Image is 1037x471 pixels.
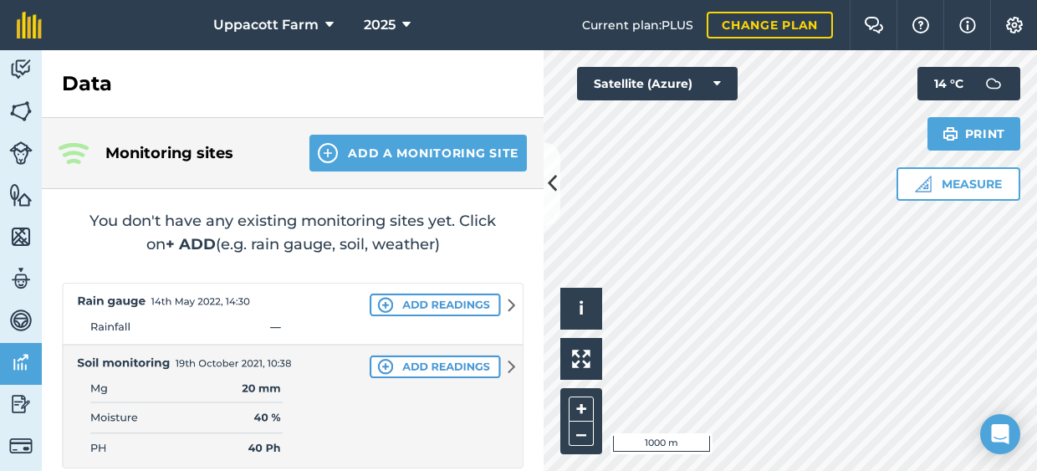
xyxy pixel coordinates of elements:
img: fieldmargin Logo [17,12,42,38]
button: Satellite (Azure) [577,67,738,100]
img: svg+xml;base64,PHN2ZyB4bWxucz0iaHR0cDovL3d3dy53My5vcmcvMjAwMC9zdmciIHdpZHRoPSIxOSIgaGVpZ2h0PSIyNC... [942,124,958,144]
img: svg+xml;base64,PD94bWwgdmVyc2lvbj0iMS4wIiBlbmNvZGluZz0idXRmLTgiPz4KPCEtLSBHZW5lcmF0b3I6IEFkb2JlIE... [9,141,33,165]
button: – [569,422,594,446]
button: Print [927,117,1021,151]
img: svg+xml;base64,PHN2ZyB4bWxucz0iaHR0cDovL3d3dy53My5vcmcvMjAwMC9zdmciIHdpZHRoPSIxNyIgaGVpZ2h0PSIxNy... [959,15,976,35]
button: Add a Monitoring Site [309,135,527,172]
img: svg+xml;base64,PHN2ZyB4bWxucz0iaHR0cDovL3d3dy53My5vcmcvMjAwMC9zdmciIHdpZHRoPSIxNCIgaGVpZ2h0PSIyNC... [318,143,338,163]
img: Ruler icon [915,176,932,192]
img: svg+xml;base64,PD94bWwgdmVyc2lvbj0iMS4wIiBlbmNvZGluZz0idXRmLTgiPz4KPCEtLSBHZW5lcmF0b3I6IEFkb2JlIE... [9,308,33,333]
strong: + ADD [166,235,216,253]
button: i [560,288,602,330]
img: Four arrows, one pointing top left, one top right, one bottom right and the last bottom left [572,350,590,368]
h2: You don't have any existing monitoring sites yet. Click on (e.g. rain gauge, soil, weather) [62,209,524,256]
img: svg+xml;base64,PHN2ZyB4bWxucz0iaHR0cDovL3d3dy53My5vcmcvMjAwMC9zdmciIHdpZHRoPSI1NiIgaGVpZ2h0PSI2MC... [9,99,33,124]
img: svg+xml;base64,PD94bWwgdmVyc2lvbj0iMS4wIiBlbmNvZGluZz0idXRmLTgiPz4KPCEtLSBHZW5lcmF0b3I6IEFkb2JlIE... [9,434,33,458]
img: svg+xml;base64,PD94bWwgdmVyc2lvbj0iMS4wIiBlbmNvZGluZz0idXRmLTgiPz4KPCEtLSBHZW5lcmF0b3I6IEFkb2JlIE... [9,350,33,375]
button: + [569,397,594,422]
div: Open Intercom Messenger [980,414,1020,454]
span: 2025 [364,15,396,35]
button: 14 °C [917,67,1020,100]
img: svg+xml;base64,PD94bWwgdmVyc2lvbj0iMS4wIiBlbmNvZGluZz0idXRmLTgiPz4KPCEtLSBHZW5lcmF0b3I6IEFkb2JlIE... [9,392,33,417]
img: svg+xml;base64,PD94bWwgdmVyc2lvbj0iMS4wIiBlbmNvZGluZz0idXRmLTgiPz4KPCEtLSBHZW5lcmF0b3I6IEFkb2JlIE... [9,57,33,82]
img: svg+xml;base64,PHN2ZyB4bWxucz0iaHR0cDovL3d3dy53My5vcmcvMjAwMC9zdmciIHdpZHRoPSI1NiIgaGVpZ2h0PSI2MC... [9,182,33,207]
h2: Data [62,70,112,97]
h4: Monitoring sites [105,141,283,165]
img: svg+xml;base64,PD94bWwgdmVyc2lvbj0iMS4wIiBlbmNvZGluZz0idXRmLTgiPz4KPCEtLSBHZW5lcmF0b3I6IEFkb2JlIE... [9,266,33,291]
img: Two speech bubbles overlapping with the left bubble in the forefront [864,17,884,33]
img: Three radiating wave signals [59,143,89,164]
span: i [579,298,584,319]
img: A question mark icon [911,17,931,33]
span: Current plan : PLUS [582,16,693,34]
a: Change plan [707,12,833,38]
img: svg+xml;base64,PD94bWwgdmVyc2lvbj0iMS4wIiBlbmNvZGluZz0idXRmLTgiPz4KPCEtLSBHZW5lcmF0b3I6IEFkb2JlIE... [977,67,1010,100]
span: Uppacott Farm [213,15,319,35]
span: 14 ° C [934,67,963,100]
img: svg+xml;base64,PHN2ZyB4bWxucz0iaHR0cDovL3d3dy53My5vcmcvMjAwMC9zdmciIHdpZHRoPSI1NiIgaGVpZ2h0PSI2MC... [9,224,33,249]
button: Measure [897,167,1020,201]
img: A cog icon [1004,17,1024,33]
